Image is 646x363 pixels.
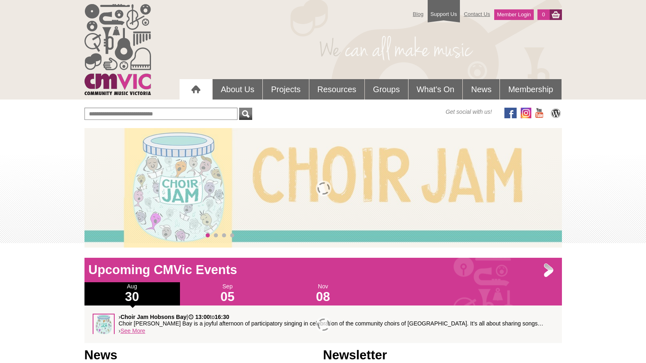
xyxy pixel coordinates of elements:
a: Membership [500,79,561,100]
h1: Upcoming CMVic Events [84,262,562,278]
a: Resources [309,79,365,100]
div: › [93,314,554,334]
img: icon-instagram.png [521,108,531,118]
strong: Choir Jam Hobsons Bay [120,314,186,320]
a: Projects [263,79,309,100]
div: Nov [275,282,371,305]
a: News [463,79,499,100]
img: CMVic Blog [550,108,562,118]
span: Get social with us! [446,108,492,116]
p: › | to Choir [PERSON_NAME] Bay is a joyful afternoon of participatory singing in celebration of t... [119,314,554,327]
a: Member Login [494,9,534,20]
a: See More [120,328,145,334]
div: Sep [180,282,275,305]
strong: 16:30 [215,314,229,320]
a: Blog [409,7,428,21]
strong: 13:00 [195,314,210,320]
h1: 05 [180,290,275,303]
a: What's On [408,79,463,100]
h1: 08 [275,290,371,303]
a: About Us [213,79,262,100]
div: Aug [84,282,180,305]
a: Contact Us [460,7,494,21]
a: Groups [365,79,408,100]
h1: 30 [84,290,180,303]
img: cmvic_logo.png [84,4,151,95]
img: CHOIR-JAM-jar.png [93,314,115,336]
a: 0 [537,9,549,20]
